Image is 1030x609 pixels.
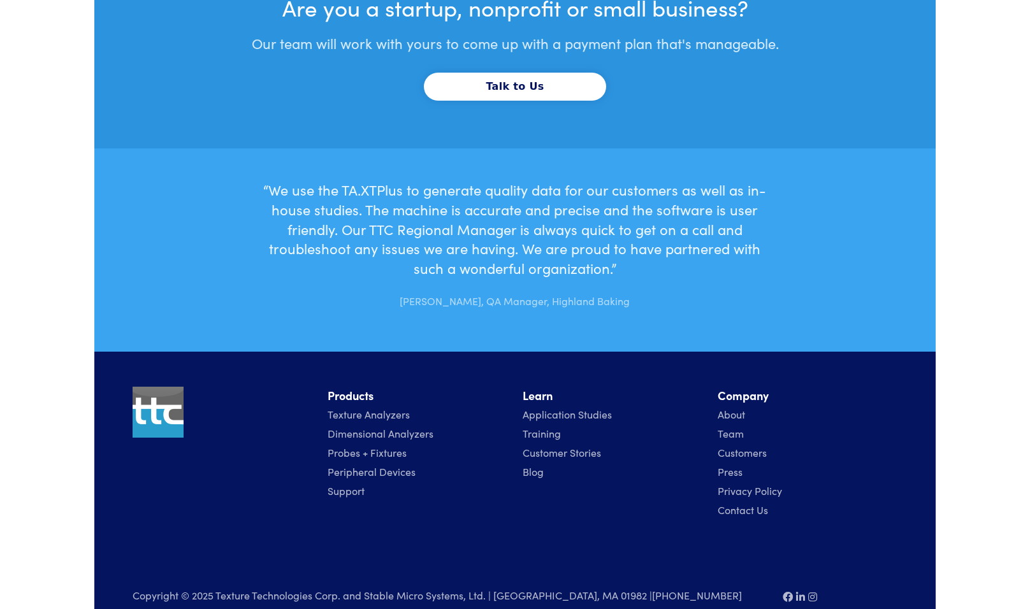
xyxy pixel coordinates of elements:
a: Privacy Policy [718,484,782,498]
a: Probes + Fixtures [328,445,407,459]
button: Talk to Us [424,73,607,101]
p: Copyright © 2025 Texture Technologies Corp. and Stable Micro Systems, Ltd. | [GEOGRAPHIC_DATA], M... [133,587,767,604]
a: Customers [718,445,767,459]
a: Support [328,484,365,498]
a: Customer Stories [523,445,601,459]
li: Company [718,387,897,405]
h6: Our team will work with yours to come up with a payment plan that's manageable. [150,27,880,68]
h6: “We use the TA.XTPlus to generate quality data for our customers as well as in-house studies. The... [261,180,769,278]
a: Training [523,426,561,440]
li: Learn [523,387,702,405]
img: ttc_logo_1x1_v1.0.png [133,387,184,438]
a: Application Studies [523,407,612,421]
a: Dimensional Analyzers [328,426,433,440]
a: Blog [523,464,544,478]
a: Texture Analyzers [328,407,410,421]
li: Products [328,387,507,405]
a: [PHONE_NUMBER] [652,588,742,602]
p: [PERSON_NAME], QA Manager, Highland Baking [261,283,769,310]
a: Press [718,464,743,478]
a: Peripheral Devices [328,464,416,478]
a: Contact Us [718,503,768,517]
a: About [718,407,745,421]
a: Team [718,426,744,440]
